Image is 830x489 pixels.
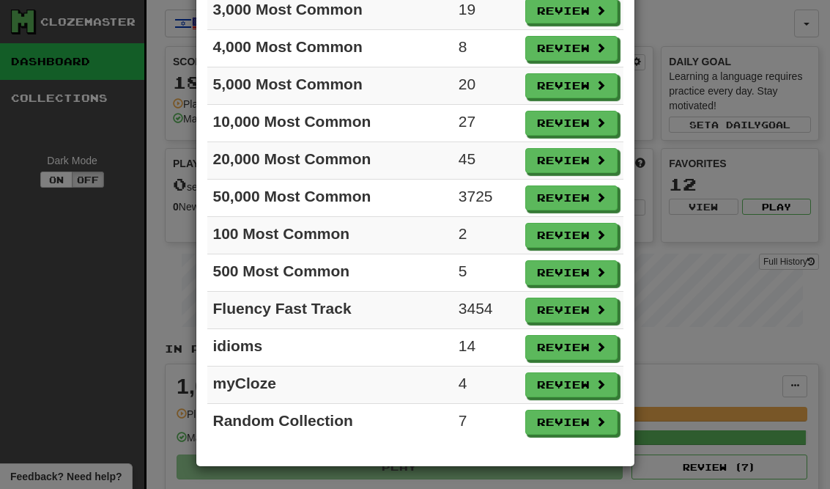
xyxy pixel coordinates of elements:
td: 20 [453,67,519,105]
button: Review [525,223,618,248]
button: Review [525,260,618,285]
td: Random Collection [207,404,453,441]
td: 8 [453,30,519,67]
td: 14 [453,329,519,367]
button: Review [525,410,618,435]
td: 5 [453,254,519,292]
td: 7 [453,404,519,441]
td: 4 [453,367,519,404]
td: 100 Most Common [207,217,453,254]
td: 3454 [453,292,519,329]
button: Review [525,372,618,397]
td: 45 [453,142,519,180]
button: Review [525,111,618,136]
td: 20,000 Most Common [207,142,453,180]
td: 4,000 Most Common [207,30,453,67]
td: Fluency Fast Track [207,292,453,329]
button: Review [525,73,618,98]
button: Review [525,298,618,323]
td: 2 [453,217,519,254]
td: myCloze [207,367,453,404]
td: 10,000 Most Common [207,105,453,142]
td: idioms [207,329,453,367]
td: 27 [453,105,519,142]
button: Review [525,185,618,210]
button: Review [525,148,618,173]
button: Review [525,36,618,61]
td: 50,000 Most Common [207,180,453,217]
button: Review [525,335,618,360]
td: 3725 [453,180,519,217]
td: 5,000 Most Common [207,67,453,105]
td: 500 Most Common [207,254,453,292]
